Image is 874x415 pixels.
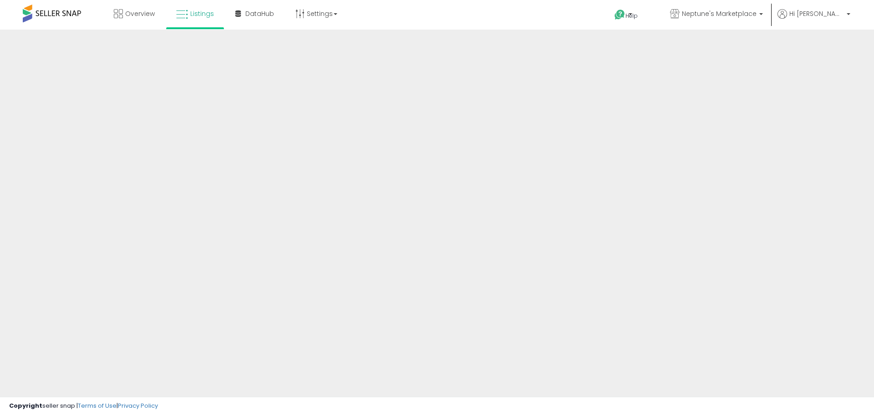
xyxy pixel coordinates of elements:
[118,401,158,410] a: Privacy Policy
[78,401,117,410] a: Terms of Use
[125,9,155,18] span: Overview
[777,9,850,30] a: Hi [PERSON_NAME]
[607,2,655,30] a: Help
[9,402,158,410] div: seller snap | |
[625,12,638,20] span: Help
[190,9,214,18] span: Listings
[9,401,42,410] strong: Copyright
[789,9,844,18] span: Hi [PERSON_NAME]
[614,9,625,20] i: Get Help
[245,9,274,18] span: DataHub
[682,9,757,18] span: Neptune's Marketplace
